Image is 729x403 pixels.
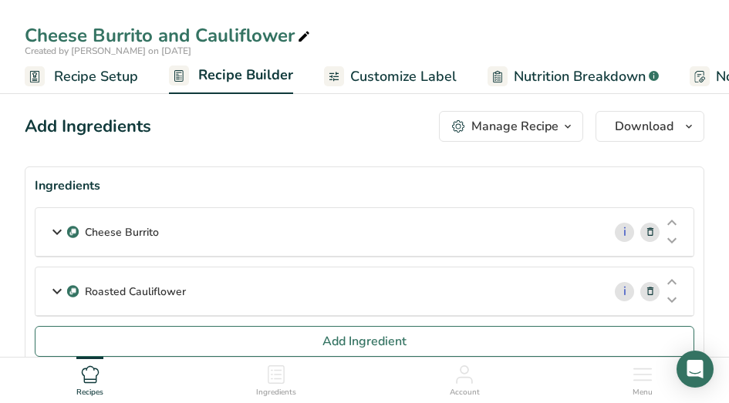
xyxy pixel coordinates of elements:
span: Recipe Builder [198,65,293,86]
button: Download [596,111,704,142]
div: Cheese Burrito and Cauliflower [25,22,313,49]
button: Add Ingredient [35,326,694,357]
img: Sub Recipe [67,227,79,238]
p: Roasted Cauliflower [85,284,186,300]
a: Account [450,358,480,399]
span: Add Ingredient [322,332,407,351]
span: Ingredients [256,387,296,398]
a: Nutrition Breakdown [488,59,659,94]
div: Ingredients [35,176,694,195]
div: Sub Recipe Cheese Burrito i [35,208,694,257]
a: Recipe Builder [169,58,293,95]
span: Menu [633,387,653,398]
span: Customize Label [350,66,457,87]
img: Sub Recipe [67,286,79,297]
span: Nutrition Breakdown [514,66,646,87]
div: Add Ingredients [25,114,151,139]
a: Recipe Setup [25,59,138,94]
button: Manage Recipe [439,111,583,142]
div: Open Intercom Messenger [677,351,714,388]
p: Cheese Burrito [85,224,159,240]
span: Download [615,117,673,136]
a: i [615,282,634,301]
div: Manage Recipe [471,117,559,136]
span: Recipes [76,387,103,398]
span: Created by [PERSON_NAME] on [DATE] [25,45,191,57]
span: Recipe Setup [54,66,138,87]
div: Sub Recipe Roasted Cauliflower i [35,267,694,316]
a: Ingredients [256,358,296,399]
a: i [615,223,634,242]
span: Account [450,387,480,398]
a: Customize Label [324,59,457,94]
a: Recipes [76,358,103,399]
